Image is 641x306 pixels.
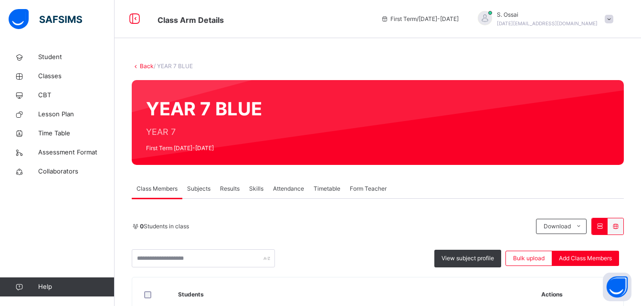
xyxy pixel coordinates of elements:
span: Student [38,52,115,62]
span: Collaborators [38,167,115,176]
span: CBT [38,91,115,100]
img: safsims [9,9,82,29]
span: Classes [38,71,115,81]
span: [DATE][EMAIL_ADDRESS][DOMAIN_NAME] [497,20,598,26]
span: Timetable [314,184,340,193]
span: Students in class [140,222,189,231]
span: Bulk upload [513,254,545,263]
div: S.Ossai [468,10,618,28]
button: Open asap [603,273,631,301]
span: S. Ossai [497,10,598,19]
span: Form Teacher [350,184,387,193]
span: Attendance [273,184,304,193]
span: View subject profile [441,254,494,263]
span: Download [544,222,571,231]
span: Results [220,184,240,193]
span: Assessment Format [38,148,115,157]
span: Time Table [38,129,115,138]
span: session/term information [381,15,459,23]
span: Skills [249,184,263,193]
a: Back [140,62,154,70]
span: / YEAR 7 BLUE [154,62,193,70]
b: 0 [140,223,144,230]
span: Add Class Members [559,254,612,263]
span: Class Arm Details [158,15,224,25]
span: Class Members [137,184,178,193]
span: Help [38,282,114,292]
span: Lesson Plan [38,110,115,119]
span: Subjects [187,184,210,193]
